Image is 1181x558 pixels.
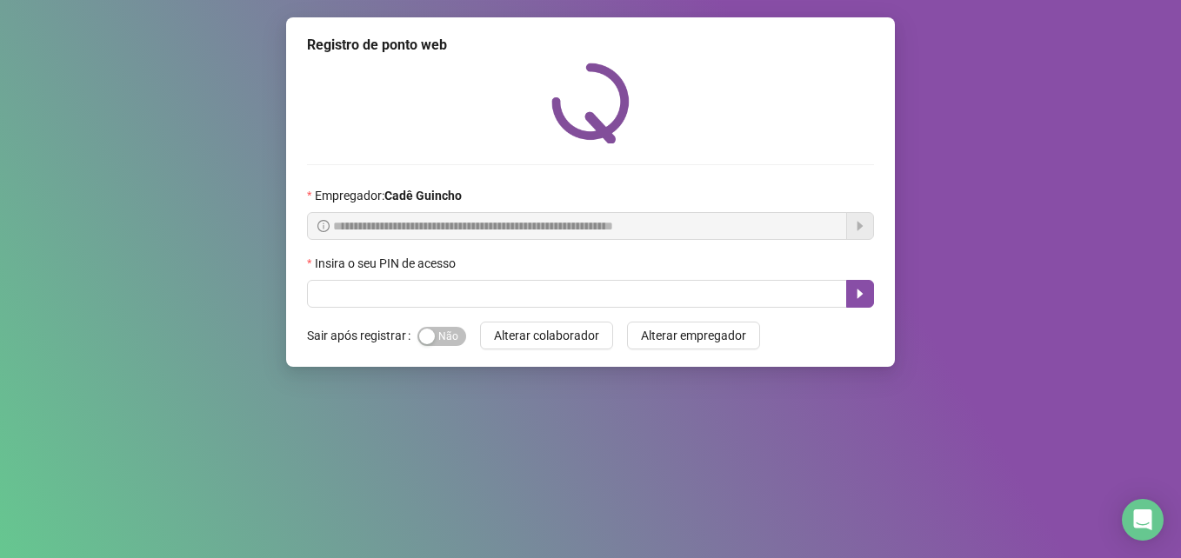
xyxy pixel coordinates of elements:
button: Alterar colaborador [480,322,613,349]
span: info-circle [317,220,330,232]
label: Insira o seu PIN de acesso [307,254,467,273]
div: Registro de ponto web [307,35,874,56]
strong: Cadê Guincho [384,189,462,203]
img: QRPoint [551,63,630,143]
span: caret-right [853,287,867,301]
button: Alterar empregador [627,322,760,349]
label: Sair após registrar [307,322,417,349]
span: Empregador : [315,186,462,205]
div: Open Intercom Messenger [1122,499,1164,541]
span: Alterar colaborador [494,326,599,345]
span: Alterar empregador [641,326,746,345]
